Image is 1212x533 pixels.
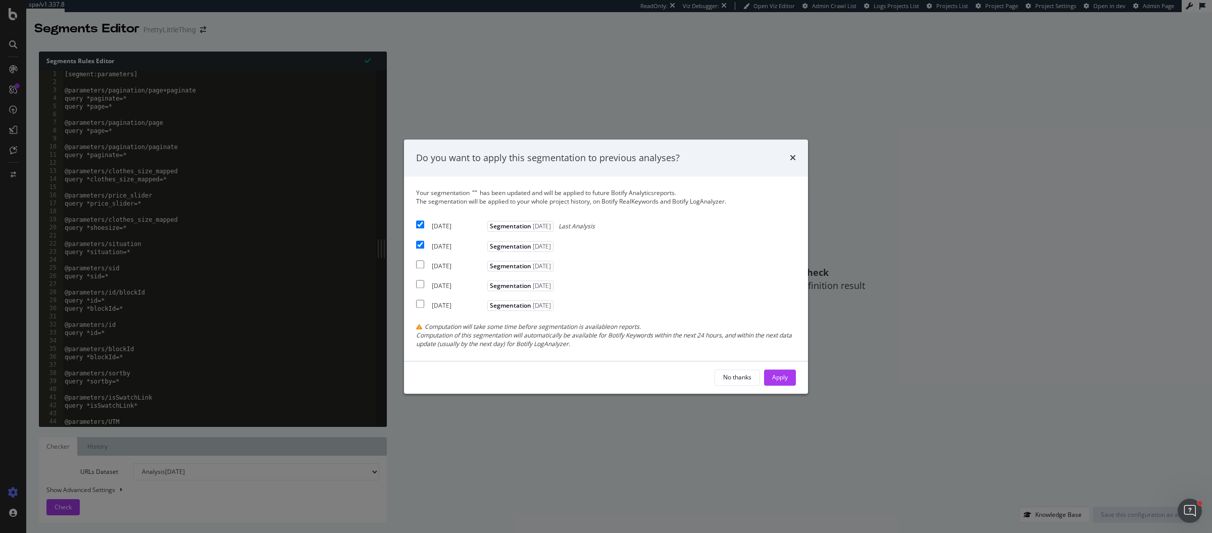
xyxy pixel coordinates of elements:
[764,369,796,385] button: Apply
[531,222,551,231] span: [DATE]
[432,222,485,231] div: [DATE]
[404,139,808,394] div: modal
[425,323,641,331] span: Computation will take some time before segmentation is available on reports.
[790,152,796,165] div: times
[487,261,553,271] span: Segmentation
[416,331,796,349] div: Computation of this segmentation will automatically be available for Botify Keywords within the n...
[487,280,553,291] span: Segmentation
[416,152,680,165] div: Do you want to apply this segmentation to previous analyses?
[416,189,796,206] div: Your segmentation has been updated and will be applied to future Botify Analytics reports.
[487,221,553,232] span: Segmentation
[715,369,760,385] button: No thanks
[472,189,477,198] span: " "
[1178,499,1202,523] iframe: Intercom live chat
[432,242,485,251] div: [DATE]
[432,301,485,310] div: [DATE]
[487,241,553,252] span: Segmentation
[531,301,551,310] span: [DATE]
[559,222,595,231] span: Last Analysis
[432,262,485,270] div: [DATE]
[531,281,551,290] span: [DATE]
[772,373,788,381] div: Apply
[531,262,551,270] span: [DATE]
[723,373,751,381] div: No thanks
[416,198,796,206] div: The segmentation will be applied to your whole project history, on Botify RealKeywords and Botify...
[432,281,485,290] div: [DATE]
[531,242,551,251] span: [DATE]
[487,300,553,311] span: Segmentation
